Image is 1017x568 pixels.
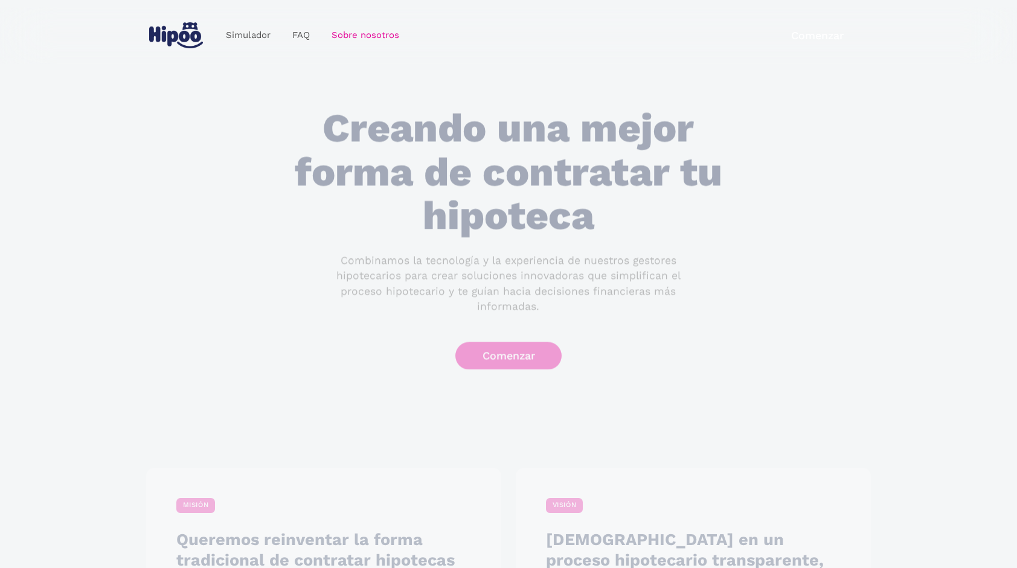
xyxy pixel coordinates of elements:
[546,497,583,513] div: VISIÓN
[215,24,281,47] a: Simulador
[315,253,702,314] p: Combinamos la tecnología y la experiencia de nuestros gestores hipotecarios para crear soluciones...
[321,24,410,47] a: Sobre nosotros
[281,24,321,47] a: FAQ
[146,18,205,53] a: home
[280,107,737,238] h1: Creando una mejor forma de contratar tu hipoteca
[455,342,562,370] a: Comenzar
[176,497,216,513] div: MISIÓN
[764,21,871,49] a: Comenzar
